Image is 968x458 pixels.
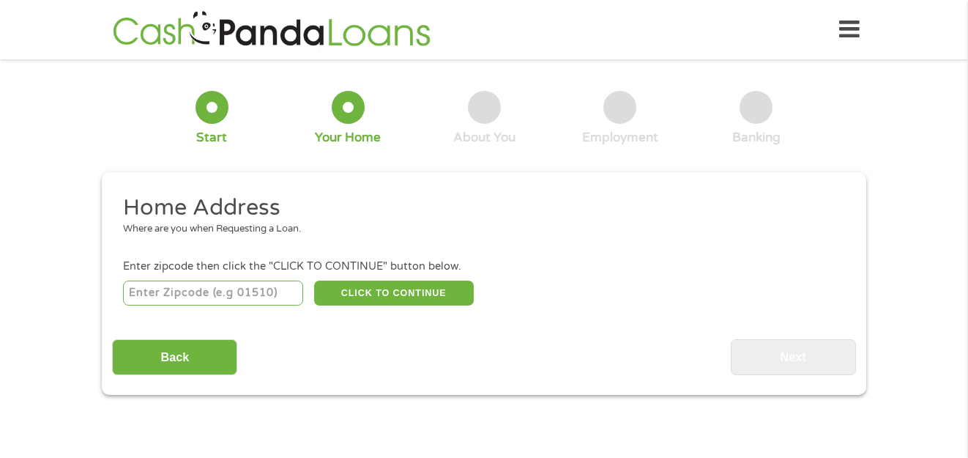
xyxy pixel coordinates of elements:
[453,130,515,146] div: About You
[112,339,237,375] input: Back
[315,130,381,146] div: Your Home
[731,339,856,375] input: Next
[123,193,835,223] h2: Home Address
[123,222,835,237] div: Where are you when Requesting a Loan.
[314,281,474,306] button: CLICK TO CONTINUE
[108,9,435,51] img: GetLoanNow Logo
[582,130,658,146] div: Employment
[123,259,845,275] div: Enter zipcode then click the "CLICK TO CONTINUE" button below.
[732,130,781,146] div: Banking
[123,281,304,306] input: Enter Zipcode (e.g 01510)
[196,130,227,146] div: Start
